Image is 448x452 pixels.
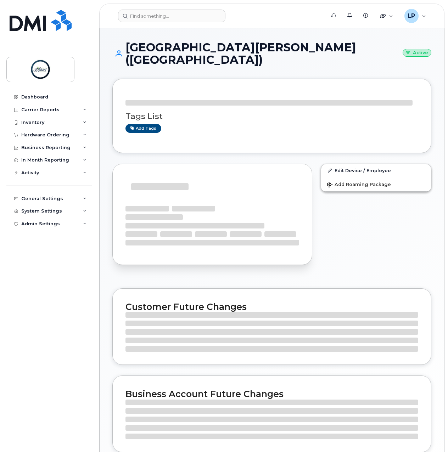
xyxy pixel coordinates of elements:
[403,49,431,57] small: Active
[321,164,431,177] a: Edit Device / Employee
[125,112,418,121] h3: Tags List
[112,41,431,66] h1: [GEOGRAPHIC_DATA][PERSON_NAME] ([GEOGRAPHIC_DATA])
[321,177,431,191] button: Add Roaming Package
[125,389,418,399] h2: Business Account Future Changes
[125,124,161,133] a: Add tags
[125,301,418,312] h2: Customer Future Changes
[327,182,391,188] span: Add Roaming Package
